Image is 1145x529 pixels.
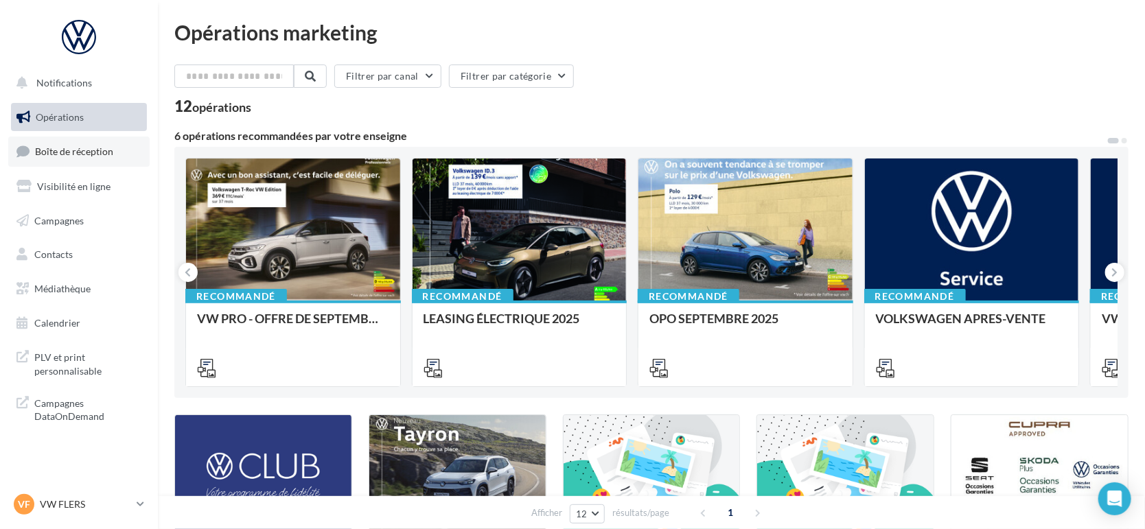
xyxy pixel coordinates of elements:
[8,172,150,201] a: Visibilité en ligne
[864,289,966,304] div: Recommandé
[185,289,287,304] div: Recommandé
[8,69,144,97] button: Notifications
[174,99,251,114] div: 12
[449,64,574,88] button: Filtrer par catégorie
[11,491,147,517] a: VF VW FLERS
[36,77,92,89] span: Notifications
[37,180,111,192] span: Visibilité en ligne
[36,111,84,123] span: Opérations
[174,22,1129,43] div: Opérations marketing
[34,317,80,329] span: Calendrier
[35,145,113,157] span: Boîte de réception
[34,283,91,294] span: Médiathèque
[612,506,669,519] span: résultats/page
[8,388,150,429] a: Campagnes DataOnDemand
[720,502,742,524] span: 1
[34,248,73,260] span: Contacts
[424,311,616,339] div: LEASING ÉLECTRIQUE 2025
[1098,482,1131,515] div: Open Intercom Messenger
[18,497,30,511] span: VF
[412,289,513,304] div: Recommandé
[34,214,84,226] span: Campagnes
[8,342,150,383] a: PLV et print personnalisable
[649,311,842,339] div: OPO SEPTEMBRE 2025
[197,311,389,339] div: VW PRO - OFFRE DE SEPTEMBRE 25
[8,240,150,269] a: Contacts
[531,506,562,519] span: Afficher
[334,64,441,88] button: Filtrer par canal
[40,497,131,511] p: VW FLERS
[8,207,150,235] a: Campagnes
[576,508,588,519] span: 12
[8,103,150,132] a: Opérations
[34,394,141,423] span: Campagnes DataOnDemand
[34,348,141,377] span: PLV et print personnalisable
[8,137,150,166] a: Boîte de réception
[192,101,251,113] div: opérations
[8,309,150,338] a: Calendrier
[8,274,150,303] a: Médiathèque
[174,130,1107,141] div: 6 opérations recommandées par votre enseigne
[570,504,605,524] button: 12
[876,311,1068,339] div: VOLKSWAGEN APRES-VENTE
[638,289,739,304] div: Recommandé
